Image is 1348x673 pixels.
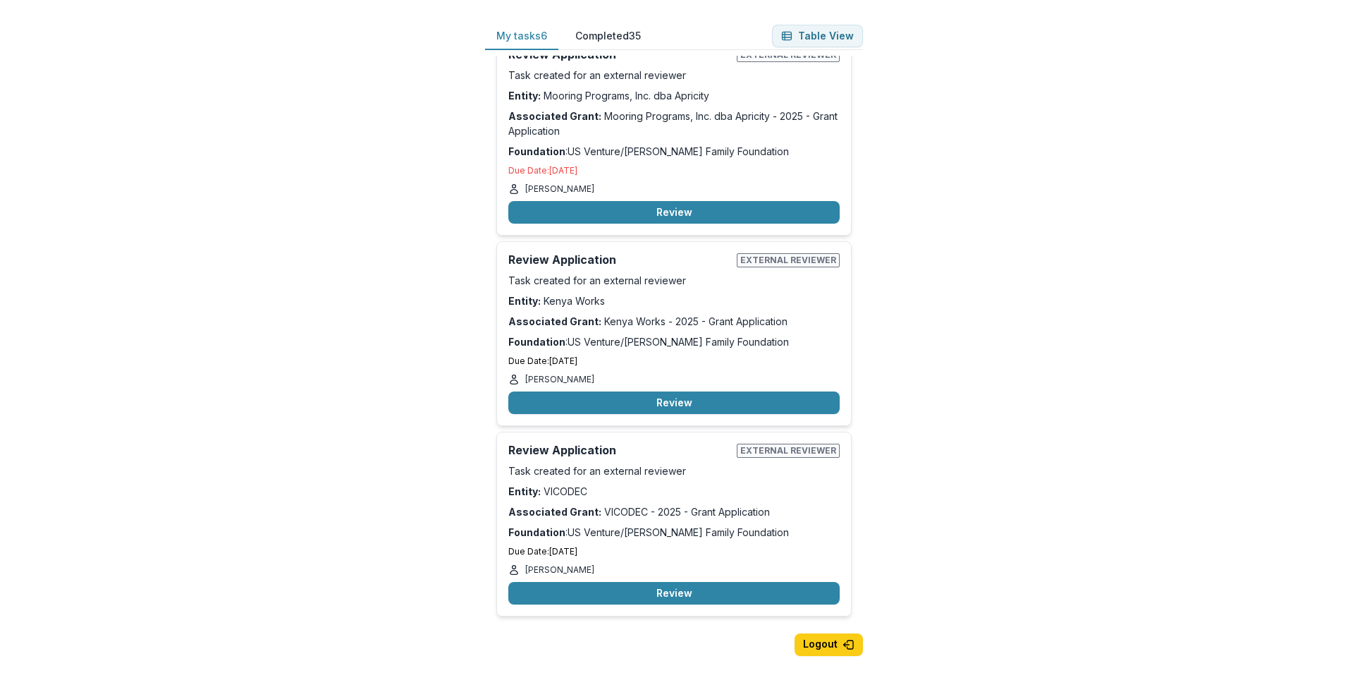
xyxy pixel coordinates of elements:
[508,88,840,103] p: Mooring Programs, Inc. dba Apricity
[508,336,565,348] strong: Foundation
[508,506,601,518] strong: Associated Grant:
[508,273,840,288] p: Task created for an external reviewer
[525,183,594,195] p: [PERSON_NAME]
[508,484,840,499] p: VICODEC
[525,373,594,386] p: [PERSON_NAME]
[508,355,840,368] p: Due Date: [DATE]
[508,334,840,349] p: : US Venture/[PERSON_NAME] Family Foundation
[508,90,541,102] strong: Entity:
[508,253,731,267] h2: Review Application
[508,314,840,329] p: Kenya Works - 2025 - Grant Application
[508,504,840,519] p: VICODEC - 2025 - Grant Application
[508,145,565,157] strong: Foundation
[508,444,731,457] h2: Review Application
[508,315,601,327] strong: Associated Grant:
[508,525,840,540] p: : US Venture/[PERSON_NAME] Family Foundation
[772,25,863,47] button: Table View
[508,485,541,497] strong: Entity:
[508,201,840,224] button: Review
[508,144,840,159] p: : US Venture/[PERSON_NAME] Family Foundation
[564,23,652,50] button: Completed 35
[508,293,840,308] p: Kenya Works
[508,545,840,558] p: Due Date: [DATE]
[525,564,594,576] p: [PERSON_NAME]
[508,109,840,138] p: Mooring Programs, Inc. dba Apricity - 2025 - Grant Application
[508,526,565,538] strong: Foundation
[508,110,601,122] strong: Associated Grant:
[508,295,541,307] strong: Entity:
[508,68,840,83] p: Task created for an external reviewer
[795,633,863,656] button: Logout
[508,392,840,414] button: Review
[508,582,840,605] button: Review
[485,23,558,50] button: My tasks 6
[737,444,840,458] span: External reviewer
[737,253,840,267] span: External reviewer
[508,463,840,478] p: Task created for an external reviewer
[508,164,840,177] p: Due Date: [DATE]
